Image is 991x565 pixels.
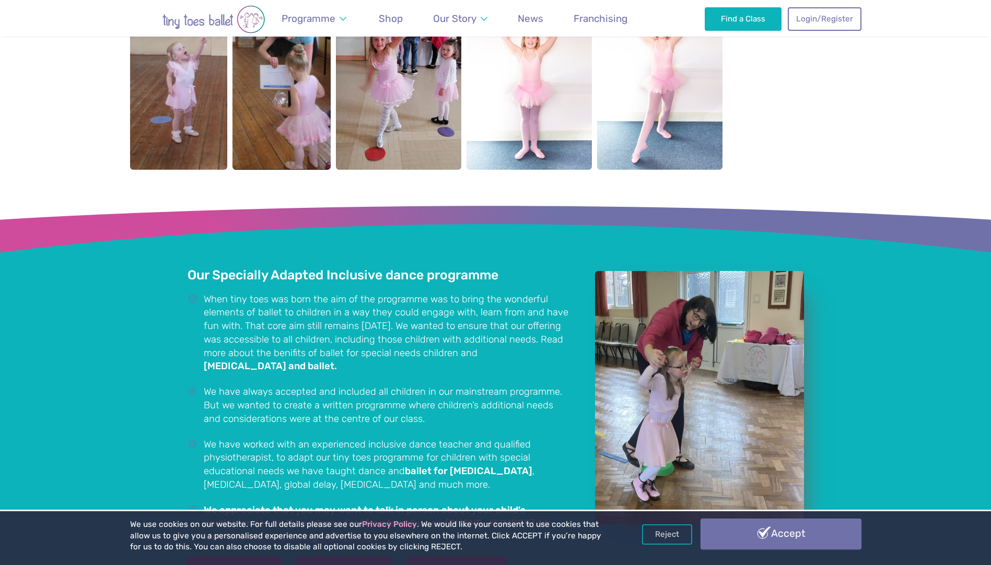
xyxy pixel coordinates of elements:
[574,13,627,25] span: Franchising
[282,13,335,25] span: Programme
[569,6,633,31] a: Franchising
[204,438,568,492] p: We have worked with an experienced inclusive dance teacher and qualified physiotherapist, to adap...
[204,293,568,374] p: When tiny toes was born the aim of the programme was to bring the wonderful elements of ballet to...
[518,13,543,25] span: News
[379,13,403,25] span: Shop
[188,267,569,283] h4: Our Specially Adapted Inclusive dance programme
[405,466,532,477] a: ballet for [MEDICAL_DATA]
[428,6,492,31] a: Our Story
[642,524,692,544] a: Reject
[701,519,861,549] a: Accept
[374,6,408,31] a: Shop
[362,520,417,529] a: Privacy Policy
[788,7,861,30] a: Login/Register
[277,6,352,31] a: Programme
[513,6,549,31] a: News
[204,504,553,543] strong: We appreciate that you may want to talk in person about your child's particular needs. If so, ple...
[705,7,782,30] a: Find a Class
[204,361,337,372] a: [MEDICAL_DATA] and ballet.
[595,271,804,525] a: View full-size image
[204,385,568,426] p: We have always accepted and included all children in our mainstream programme. But we wanted to c...
[130,5,297,33] img: tiny toes ballet
[433,13,476,25] span: Our Story
[130,519,605,553] p: We use cookies on our website. For full details please see our . We would like your consent to us...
